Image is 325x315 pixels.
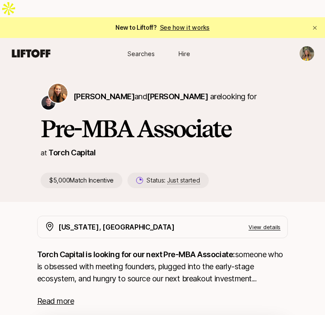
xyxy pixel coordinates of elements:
[41,116,284,142] h1: Pre-MBA Associate
[41,96,55,110] img: Christopher Harper
[127,49,155,58] span: Searches
[134,92,208,101] span: and
[147,92,208,101] span: [PERSON_NAME]
[37,249,288,285] p: someone who is obsessed with meeting founders, plugged into the early-stage ecosystem, and hungry...
[37,250,235,259] strong: Torch Capital is looking for our next Pre-MBA Associate:
[249,223,280,231] p: View details
[115,22,210,33] span: New to Liftoff?
[167,176,200,184] span: Just started
[73,91,256,103] p: are looking for
[73,92,134,101] span: [PERSON_NAME]
[160,24,210,31] a: See how it works
[37,296,74,306] span: Read more
[300,46,314,61] img: Yashita Chaudhary
[41,173,122,188] p: $5,000 Match Incentive
[48,84,67,103] img: Katie Reiner
[178,49,190,58] span: Hire
[162,46,206,62] a: Hire
[48,148,96,157] a: Torch Capital
[119,46,162,62] a: Searches
[58,221,175,233] p: [US_STATE], [GEOGRAPHIC_DATA]
[41,147,47,158] p: at
[147,175,200,186] p: Status:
